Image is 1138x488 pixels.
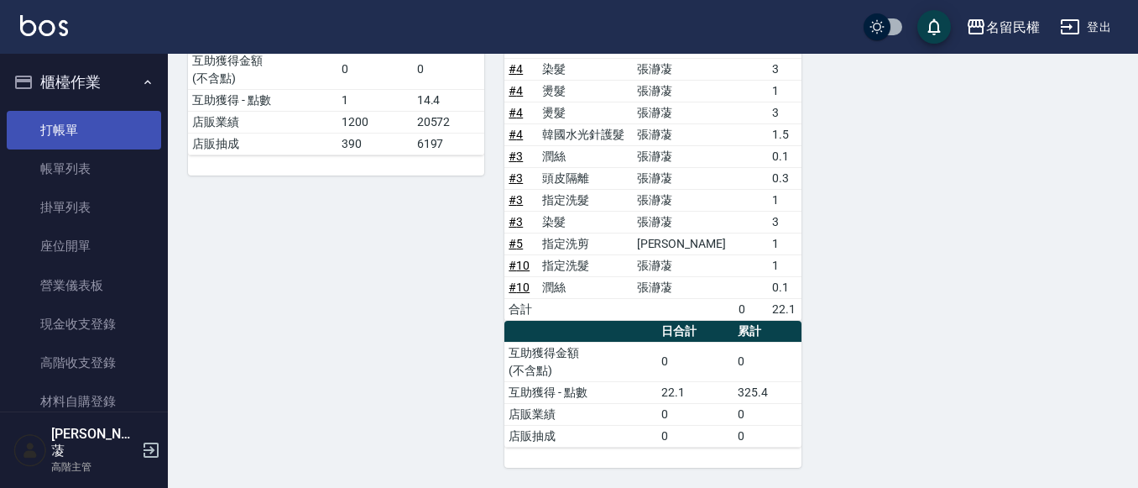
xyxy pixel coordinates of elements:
td: 3 [768,58,801,80]
td: 互助獲得金額 (不含點) [188,50,337,89]
button: 名留民權 [959,10,1047,45]
td: 22.1 [768,298,801,320]
td: 0 [337,50,412,89]
td: 指定洗髮 [538,254,633,276]
td: 0 [733,342,801,381]
td: 3 [768,211,801,233]
td: 1.5 [768,123,801,145]
td: 0 [734,298,768,320]
a: 座位開單 [7,227,161,265]
td: 潤絲 [538,276,633,298]
a: 高階收支登錄 [7,344,161,382]
td: 0 [733,403,801,425]
td: 頭皮隔離 [538,167,633,189]
td: 指定洗剪 [538,233,633,254]
a: 營業儀表板 [7,266,161,305]
td: 燙髮 [538,80,633,102]
td: 張瀞蓤 [633,58,735,80]
td: 0 [657,425,733,447]
a: #10 [509,281,530,294]
button: save [917,10,951,44]
td: 互助獲得金額 (不含點) [504,342,657,381]
table: a dense table [188,29,484,155]
td: 3 [768,102,801,123]
td: 張瀞蓤 [633,145,735,167]
a: #4 [509,84,523,97]
td: 燙髮 [538,102,633,123]
a: 現金收支登錄 [7,305,161,344]
td: 張瀞蓤 [633,189,735,211]
a: #3 [509,171,523,185]
a: #10 [509,259,530,272]
td: 325.4 [733,381,801,403]
td: 張瀞蓤 [633,80,735,102]
a: 掛單列表 [7,188,161,227]
td: 互助獲得 - 點數 [188,89,337,111]
td: 0.1 [768,145,801,167]
td: 染髮 [538,211,633,233]
td: 店販業績 [188,111,337,133]
td: 1200 [337,111,412,133]
td: 0 [657,342,733,381]
div: 名留民權 [986,17,1040,38]
td: [PERSON_NAME] [633,233,735,254]
a: 打帳單 [7,111,161,150]
td: 1 [768,80,801,102]
td: 0.1 [768,276,801,298]
a: #4 [509,128,523,141]
td: 店販抽成 [188,133,337,155]
a: 帳單列表 [7,150,161,188]
td: 1 [768,233,801,254]
td: 店販抽成 [504,425,657,447]
img: Person [13,433,47,467]
td: 韓國水光針護髮 [538,123,633,145]
td: 390 [337,133,412,155]
td: 14.4 [413,89,485,111]
td: 1 [768,254,801,276]
td: 張瀞蓤 [633,276,735,298]
button: 櫃檯作業 [7,60,161,104]
a: #3 [509,150,523,163]
td: 20572 [413,111,485,133]
td: 22.1 [657,381,733,403]
a: #5 [509,237,523,250]
p: 高階主管 [51,459,137,475]
td: 0 [657,403,733,425]
td: 染髮 [538,58,633,80]
a: 材料自購登錄 [7,382,161,421]
td: 1 [337,89,412,111]
table: a dense table [504,321,801,448]
td: 張瀞蓤 [633,123,735,145]
img: Logo [20,15,68,36]
a: #4 [509,62,523,76]
td: 互助獲得 - 點數 [504,381,657,403]
td: 張瀞蓤 [633,102,735,123]
h5: [PERSON_NAME]蓤 [51,426,137,459]
a: #3 [509,193,523,207]
td: 合計 [504,298,538,320]
td: 指定洗髮 [538,189,633,211]
th: 累計 [733,321,801,343]
td: 0 [733,425,801,447]
td: 0 [413,50,485,89]
button: 登出 [1053,12,1118,43]
a: #4 [509,106,523,119]
td: 張瀞蓤 [633,254,735,276]
td: 潤絲 [538,145,633,167]
td: 店販業績 [504,403,657,425]
td: 1 [768,189,801,211]
a: #3 [509,215,523,228]
td: 0.3 [768,167,801,189]
th: 日合計 [657,321,733,343]
td: 6197 [413,133,485,155]
td: 張瀞蓤 [633,211,735,233]
td: 張瀞蓤 [633,167,735,189]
